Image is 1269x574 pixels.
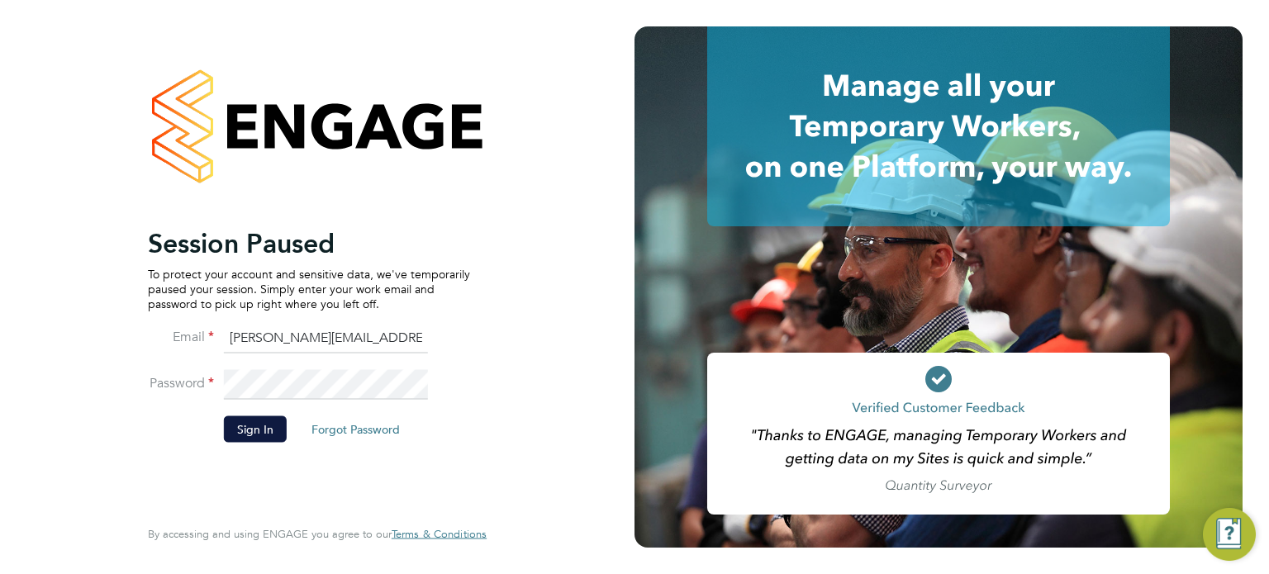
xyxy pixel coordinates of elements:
span: By accessing and using ENGAGE you agree to our [148,527,487,541]
span: Terms & Conditions [392,527,487,541]
label: Email [148,328,214,345]
button: Sign In [224,415,287,442]
button: Engage Resource Center [1203,508,1256,561]
h2: Session Paused [148,226,470,259]
button: Forgot Password [298,415,413,442]
p: To protect your account and sensitive data, we've temporarily paused your session. Simply enter y... [148,266,470,311]
a: Terms & Conditions [392,528,487,541]
label: Password [148,374,214,391]
input: Enter your work email... [224,324,428,353]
